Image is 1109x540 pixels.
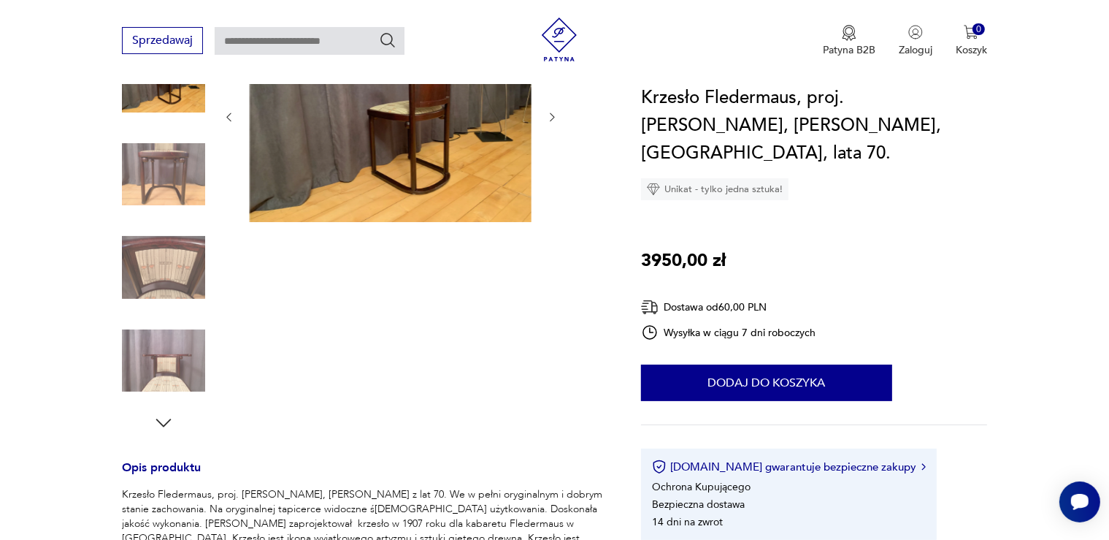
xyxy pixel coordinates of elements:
[122,133,205,216] img: Zdjęcie produktu Krzesło Fledermaus, proj. Josef Hoffmann, Wittmann, Austria, lata 70.
[641,247,726,275] p: 3950,00 zł
[379,31,396,49] button: Szukaj
[652,460,667,474] img: Ikona certyfikatu
[250,10,532,222] img: Zdjęcie produktu Krzesło Fledermaus, proj. Josef Hoffmann, Wittmann, Austria, lata 70.
[122,37,203,47] a: Sprzedawaj
[842,25,856,41] img: Ikona medalu
[652,515,723,529] li: 14 dni na zwrot
[899,43,932,57] p: Zaloguj
[122,27,203,54] button: Sprzedawaj
[122,463,606,487] h3: Opis produktu
[899,25,932,57] button: Zaloguj
[652,460,926,474] button: [DOMAIN_NAME] gwarantuje bezpieczne zakupy
[641,324,816,341] div: Wysyłka w ciągu 7 dni roboczych
[823,25,875,57] button: Patyna B2B
[641,365,892,401] button: Dodaj do koszyka
[964,25,978,39] img: Ikona koszyka
[641,84,987,167] h1: Krzesło Fledermaus, proj. [PERSON_NAME], [PERSON_NAME], [GEOGRAPHIC_DATA], lata 70.
[641,298,816,316] div: Dostawa od 60,00 PLN
[641,298,659,316] img: Ikona dostawy
[908,25,923,39] img: Ikonka użytkownika
[122,319,205,403] img: Zdjęcie produktu Krzesło Fledermaus, proj. Josef Hoffmann, Wittmann, Austria, lata 70.
[823,25,875,57] a: Ikona medaluPatyna B2B
[122,226,205,309] img: Zdjęcie produktu Krzesło Fledermaus, proj. Josef Hoffmann, Wittmann, Austria, lata 70.
[972,23,985,36] div: 0
[1059,482,1100,522] iframe: Smartsupp widget button
[823,43,875,57] p: Patyna B2B
[641,178,788,200] div: Unikat - tylko jedna sztuka!
[921,463,926,471] img: Ikona strzałki w prawo
[537,18,581,61] img: Patyna - sklep z meblami i dekoracjami vintage
[652,480,751,494] li: Ochrona Kupującego
[956,43,987,57] p: Koszyk
[652,498,745,512] li: Bezpieczna dostawa
[956,25,987,57] button: 0Koszyk
[647,183,660,196] img: Ikona diamentu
